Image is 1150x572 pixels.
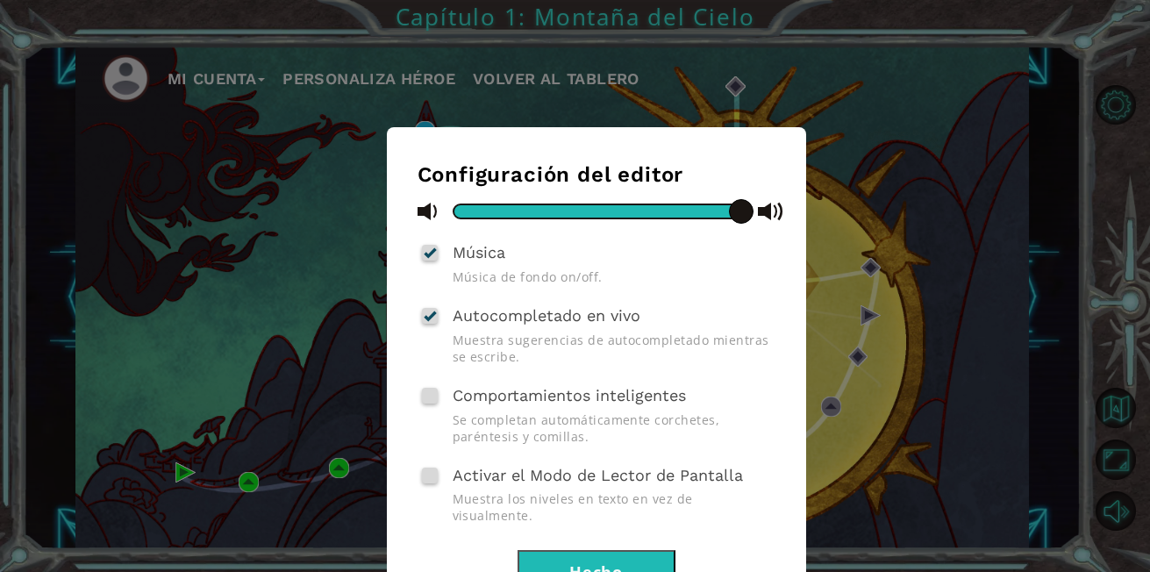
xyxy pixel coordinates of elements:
[453,411,775,445] span: Se completan automáticamente corchetes, paréntesis y comillas.
[453,268,775,285] span: Música de fondo on/off.
[453,332,775,365] span: Muestra sugerencias de autocompletado mientras se escribe.
[453,386,686,404] span: Comportamientos inteligentes
[453,490,775,524] span: Muestra los niveles en texto en vez de visualmente.
[453,466,743,484] span: Activar el Modo de Lector de Pantalla
[418,162,775,187] h3: Configuración del editor
[453,306,640,325] span: Autocompletado en vivo
[453,243,505,261] span: Música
